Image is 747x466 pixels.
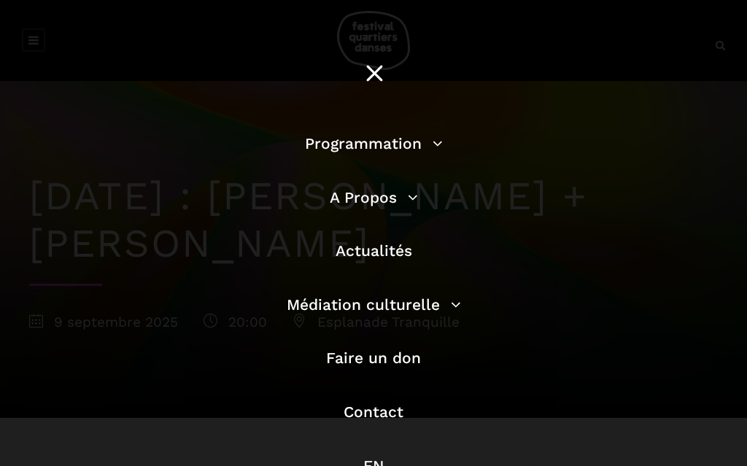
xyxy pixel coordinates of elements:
[326,349,421,367] a: Faire un don
[305,134,443,152] a: Programmation
[330,188,418,206] a: A Propos
[344,403,403,421] a: Contact
[287,295,461,314] a: Médiation culturelle
[336,241,412,260] a: Actualités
